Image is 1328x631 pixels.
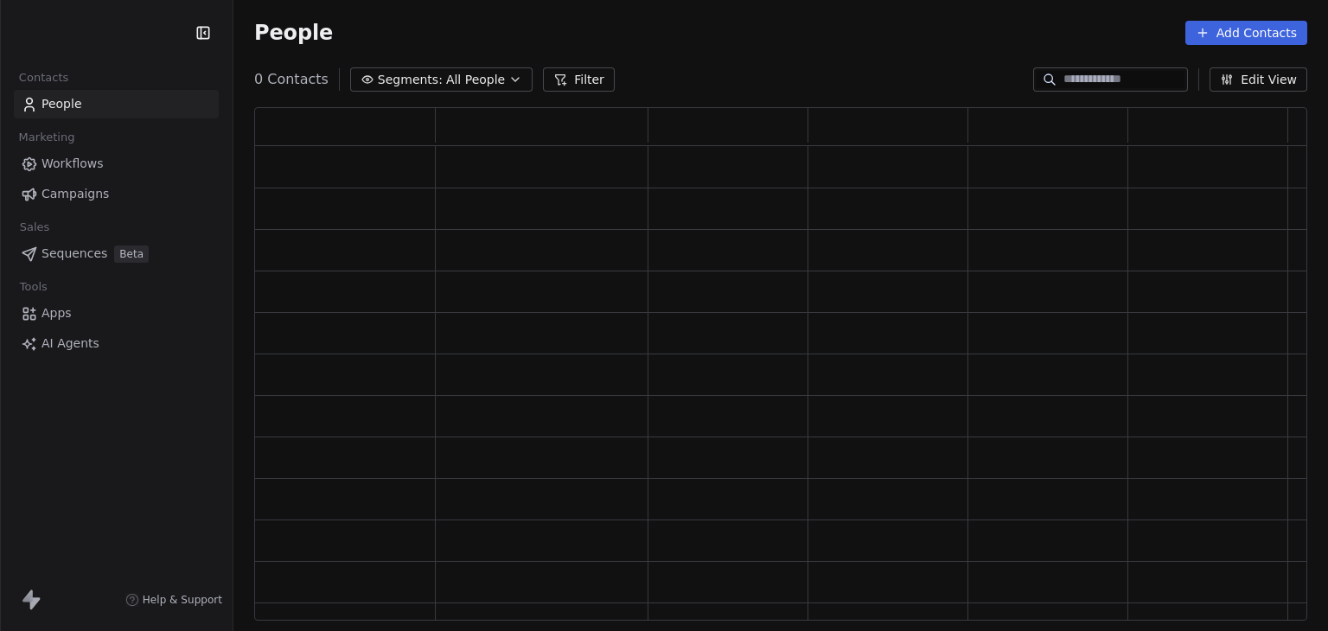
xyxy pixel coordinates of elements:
span: Segments: [378,71,443,89]
span: Sequences [41,245,107,263]
span: People [41,95,82,113]
span: Workflows [41,155,104,173]
span: Marketing [11,124,82,150]
span: 0 Contacts [254,69,329,90]
a: Help & Support [125,593,222,607]
span: Beta [114,245,149,263]
span: AI Agents [41,335,99,353]
a: AI Agents [14,329,219,358]
span: Campaigns [41,185,109,203]
a: Apps [14,299,219,328]
a: Campaigns [14,180,219,208]
span: People [254,20,333,46]
button: Edit View [1210,67,1307,92]
button: Add Contacts [1185,21,1307,45]
span: All People [446,71,505,89]
span: Sales [12,214,57,240]
span: Tools [12,274,54,300]
a: SequencesBeta [14,239,219,268]
span: Contacts [11,65,76,91]
a: Workflows [14,150,219,178]
button: Filter [543,67,615,92]
a: People [14,90,219,118]
span: Apps [41,304,72,322]
span: Help & Support [143,593,222,607]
